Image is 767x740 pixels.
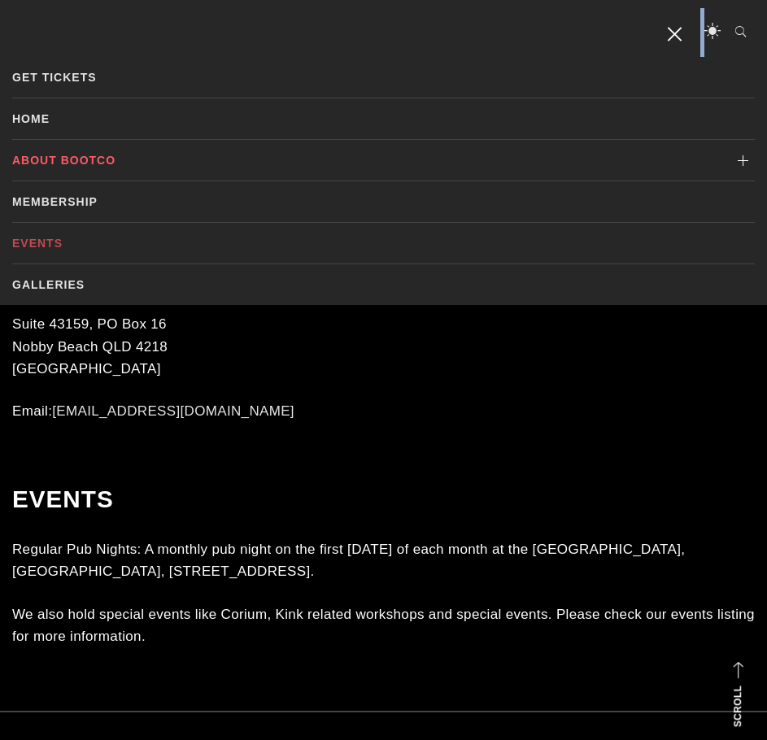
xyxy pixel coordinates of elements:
[12,98,755,139] a: Home
[12,57,755,98] a: GET TICKETS
[12,485,755,514] h2: Events
[52,403,294,419] a: [EMAIL_ADDRESS][DOMAIN_NAME]
[732,686,743,727] strong: Scroll
[12,223,755,263] a: Events
[12,264,755,305] a: Galleries
[12,313,755,380] p: Suite 43159, PO Box 16 Nobby Beach QLD 4218 [GEOGRAPHIC_DATA]
[12,140,755,181] a: About BootCo
[12,603,755,647] p: We also hold special events like Corium, Kink related workshops and special events. Please check ...
[12,538,755,582] p: Regular Pub Nights: A monthly pub night on the first [DATE] of each month at the [GEOGRAPHIC_DATA...
[12,400,755,422] p: Email:
[12,181,755,222] a: Membership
